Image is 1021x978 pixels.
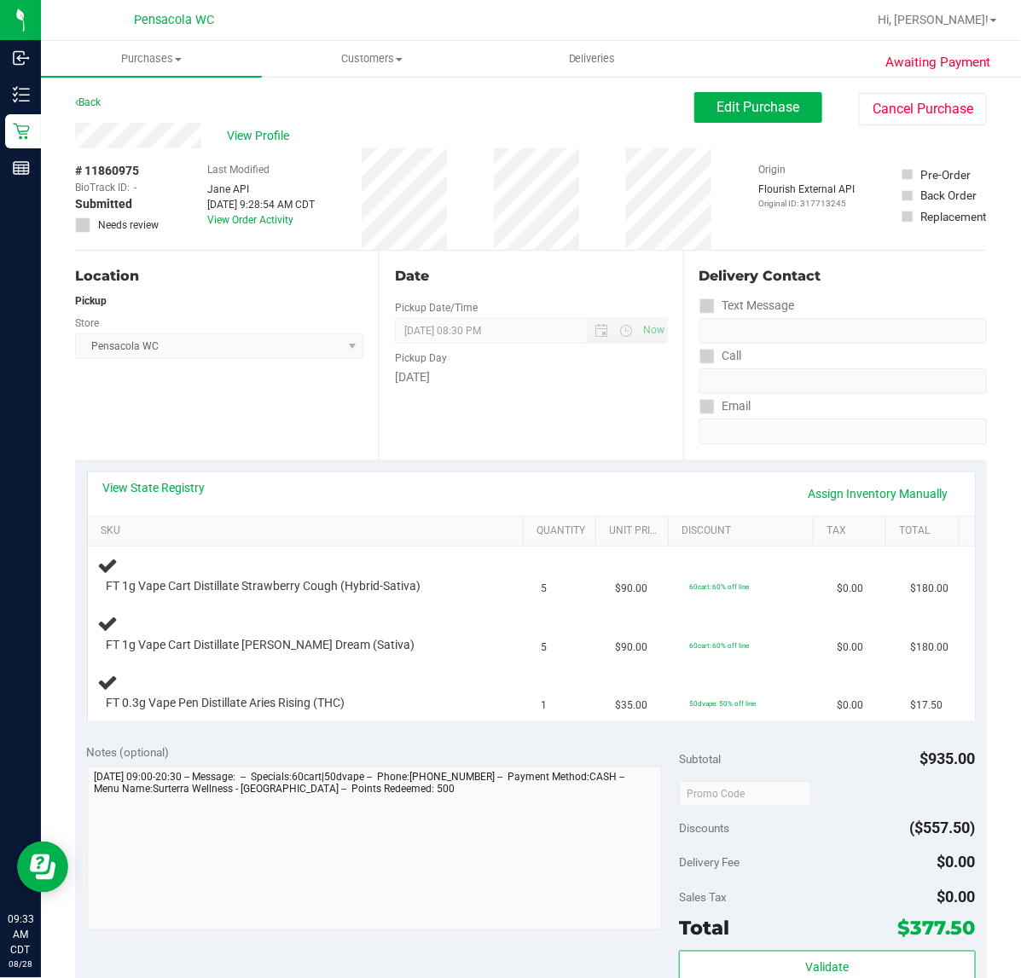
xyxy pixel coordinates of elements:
span: $377.50 [898,916,976,940]
span: $35.00 [615,697,647,714]
div: Back Order [921,187,977,204]
span: Hi, [PERSON_NAME]! [878,13,989,26]
span: 60cart: 60% off line [689,641,750,650]
input: Promo Code [679,781,811,807]
label: Text Message [699,293,795,318]
span: FT 1g Vape Cart Distillate Strawberry Cough (Hybrid-Sativa) [107,578,421,594]
span: BioTrack ID: [75,180,130,195]
div: Jane API [207,182,315,197]
div: Location [75,266,363,286]
p: Original ID: 317713245 [758,197,855,210]
a: Discount [682,524,808,538]
p: 08/28 [8,958,33,970]
label: Call [699,344,742,368]
span: FT 1g Vape Cart Distillate [PERSON_NAME] Dream (Sativa) [107,637,415,653]
inline-svg: Inbound [13,49,30,67]
button: Cancel Purchase [859,93,987,125]
span: Pensacola WC [134,13,214,27]
span: Sales Tax [679,890,727,904]
span: ($557.50) [910,819,976,836]
span: View Profile [227,127,295,145]
span: # 11860975 [75,162,139,180]
span: Subtotal [679,752,721,766]
span: Customers [263,51,482,67]
a: View Order Activity [207,214,293,226]
label: Email [699,394,751,419]
a: SKU [101,524,517,538]
span: $0.00 [937,853,976,871]
span: $0.00 [837,639,863,656]
a: Tax [827,524,879,538]
span: Edit Purchase [717,99,800,115]
span: $180.00 [911,581,949,597]
span: Discounts [679,813,729,843]
span: Submitted [75,195,132,213]
span: 1 [542,697,548,714]
a: Unit Price [610,524,662,538]
span: Total [679,916,729,940]
span: Awaiting Payment [885,53,990,72]
span: 5 [542,581,548,597]
input: Format: (999) 999-9999 [699,318,987,344]
strong: Pickup [75,295,107,307]
inline-svg: Reports [13,159,30,177]
input: Format: (999) 999-9999 [699,368,987,394]
span: Validate [805,960,849,974]
p: 09:33 AM CDT [8,911,33,958]
span: Notes (optional) [87,745,170,759]
a: Customers [262,41,483,77]
span: $0.00 [837,697,863,714]
span: $0.00 [837,581,863,597]
a: Assign Inventory Manually [798,479,960,508]
inline-svg: Retail [13,123,30,140]
span: - [134,180,136,195]
span: 5 [542,639,548,656]
div: [DATE] [395,368,667,386]
a: Deliveries [482,41,703,77]
button: Edit Purchase [694,92,822,123]
span: Purchases [41,51,262,67]
label: Origin [758,162,786,177]
a: Total [900,524,952,538]
a: Quantity [537,524,589,538]
span: $935.00 [920,749,976,767]
span: $90.00 [615,639,647,656]
div: [DATE] 9:28:54 AM CDT [207,197,315,212]
span: $0.00 [937,888,976,906]
span: $17.50 [911,697,943,714]
div: Date [395,266,667,286]
div: Delivery Contact [699,266,987,286]
a: Purchases [41,41,262,77]
label: Store [75,315,99,331]
div: Flourish External API [758,182,855,210]
iframe: Resource center [17,842,68,893]
span: Delivery Fee [679,855,740,869]
span: 50dvape: 50% off line [689,699,757,708]
span: $180.00 [911,639,949,656]
label: Pickup Day [395,350,447,366]
span: Needs review [98,217,159,233]
a: View State Registry [103,479,206,496]
a: Back [75,96,101,108]
label: Pickup Date/Time [395,300,478,315]
inline-svg: Inventory [13,86,30,103]
span: 60cart: 60% off line [689,582,750,591]
span: FT 0.3g Vape Pen Distillate Aries Rising (THC) [107,695,345,711]
div: Pre-Order [921,166,972,183]
label: Last Modified [207,162,270,177]
span: Deliveries [546,51,639,67]
span: $90.00 [615,581,647,597]
div: Replacement [921,208,987,225]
